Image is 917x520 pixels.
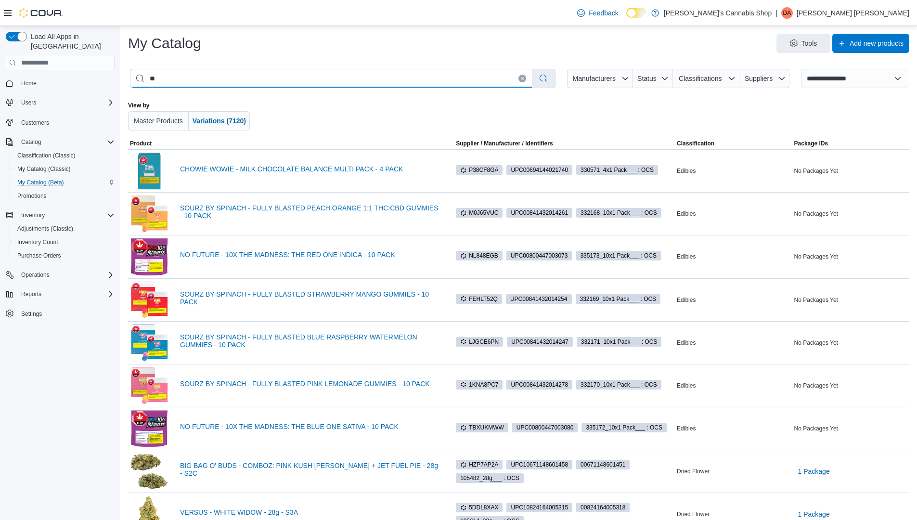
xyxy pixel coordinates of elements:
[456,503,503,512] span: 5DDL8XAX
[460,251,498,260] span: NL848EGB
[801,39,817,48] span: Tools
[576,294,661,304] span: 332169_10x1 Pack___ : OCS
[13,223,77,234] a: Adjustments (Classic)
[511,460,568,469] span: UPC 10671148601458
[517,423,574,432] span: UPC 00800447003080
[456,423,508,432] span: TBXUKMWW
[13,163,115,175] span: My Catalog (Classic)
[189,111,250,130] button: Variations (7120)
[21,119,49,127] span: Customers
[675,165,792,177] div: Edibles
[586,423,662,432] span: 335172_10x1 Pack___ : OCS
[576,208,661,218] span: 332168_10x1 Pack___ : OCS
[10,249,118,262] button: Purchase Orders
[460,338,499,346] span: LJGCE6PN
[664,7,772,19] p: [PERSON_NAME]'s Cannabis Shop
[27,32,115,51] span: Load All Apps in [GEOGRAPHIC_DATA]
[10,162,118,176] button: My Catalog (Classic)
[581,380,657,389] span: 332170_10x1 Pack___ : OCS
[460,295,498,303] span: FEHLT52Q
[128,111,189,130] button: Master Products
[792,380,909,391] div: No Packages Yet
[792,165,909,177] div: No Packages Yet
[626,8,646,18] input: Dark Mode
[456,208,503,218] span: M0J65VUC
[675,380,792,391] div: Edibles
[13,250,115,261] span: Purchase Orders
[460,208,498,217] span: M0J65VUC
[576,165,658,175] span: 330571_4x1 Pack___ : OCS
[792,423,909,434] div: No Packages Yet
[19,8,63,18] img: Cova
[2,307,118,321] button: Settings
[581,503,625,512] span: 00824164005318
[511,208,568,217] span: UPC 00841432014261
[794,140,828,147] span: Package IDs
[567,69,633,88] button: Manufacturers
[456,165,503,175] span: P38CF8GA
[739,69,789,88] button: Suppliers
[506,165,572,175] span: UPC00694144021740
[130,140,152,147] span: Product
[130,195,168,233] img: SOURZ BY SPINACH - FULLY BLASTED PEACH ORANGE 1:1 THC:CBD GUMMIES - 10 PACK
[589,8,618,18] span: Feedback
[781,7,793,19] div: Dylan Ann McKinney
[798,467,830,476] span: 1 Package
[13,150,79,161] a: Classification (Classic)
[672,69,739,88] button: Classifications
[576,503,630,512] span: 00824164005318
[675,294,792,306] div: Edibles
[679,75,722,82] span: Classifications
[6,72,115,346] nav: Complex example
[832,34,909,53] button: Add new products
[456,140,553,147] div: Supplier / Manufacturer / Identifiers
[507,337,573,347] span: UPC00841432014247
[17,136,115,148] span: Catalog
[797,7,909,19] p: [PERSON_NAME] [PERSON_NAME]
[13,250,65,261] a: Purchase Orders
[130,366,168,405] img: SOURZ BY SPINACH - FULLY BLASTED PINK LEMONADE GUMMIES - 10 PACK
[2,76,118,90] button: Home
[10,149,118,162] button: Classification (Classic)
[17,116,115,128] span: Customers
[798,509,830,519] span: 1 Package
[460,503,498,512] span: 5DDL8XAX
[17,288,115,300] span: Reports
[17,117,53,129] a: Customers
[128,34,201,53] h1: My Catalog
[456,337,503,347] span: LJGCE6PN
[17,225,73,233] span: Adjustments (Classic)
[13,177,115,188] span: My Catalog (Beta)
[581,166,654,174] span: 330571_4x1 Pack___ : OCS
[17,179,64,186] span: My Catalog (Beta)
[13,223,115,234] span: Adjustments (Classic)
[21,211,45,219] span: Inventory
[134,117,183,125] span: Master Products
[17,192,47,200] span: Promotions
[506,503,572,512] span: UPC10824164005315
[745,75,773,82] span: Suppliers
[512,423,578,432] span: UPC00800447003080
[510,295,568,303] span: UPC 00841432014254
[10,189,118,203] button: Promotions
[180,251,439,259] a: NO FUTURE - 10X THE MADNESS: THE RED ONE INDICA - 10 PACK
[511,503,568,512] span: UPC 10824164005315
[2,96,118,109] button: Users
[128,102,149,109] label: View by
[518,75,526,82] button: Clear input
[130,281,168,319] img: SOURZ BY SPINACH - FULLY BLASTED STRAWBERRY MANGO GUMMIES - 10 PACK
[675,423,792,434] div: Edibles
[180,204,439,220] a: SOURZ BY SPINACH - FULLY BLASTED PEACH ORANGE 1:1 THC:CBD GUMMIES - 10 PACK
[456,460,503,469] span: HZP7AP2A
[506,460,572,469] span: UPC10671148601458
[17,152,76,159] span: Classification (Classic)
[13,163,75,175] a: My Catalog (Classic)
[17,77,115,89] span: Home
[460,474,519,482] span: 105482_28g___ : OCS
[13,177,68,188] a: My Catalog (Beta)
[775,7,777,19] p: |
[193,117,246,125] span: Variations (7120)
[2,208,118,222] button: Inventory
[10,176,118,189] button: My Catalog (Beta)
[637,75,657,82] span: Status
